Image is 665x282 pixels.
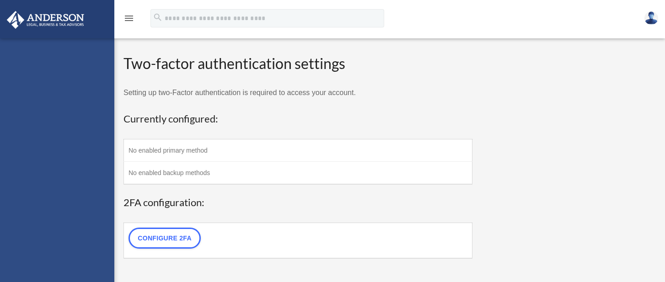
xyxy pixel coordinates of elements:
img: User Pic [644,11,658,25]
img: Anderson Advisors Platinum Portal [4,11,87,29]
h3: Currently configured: [123,112,472,126]
td: No enabled backup methods [124,162,472,185]
a: menu [123,16,134,24]
a: Configure 2FA [129,228,201,249]
h3: 2FA configuration: [123,196,472,210]
i: menu [123,13,134,24]
i: search [153,12,163,22]
td: No enabled primary method [124,139,472,162]
p: Setting up two-Factor authentication is required to access your account. [123,86,472,99]
h2: Two-factor authentication settings [123,53,472,74]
